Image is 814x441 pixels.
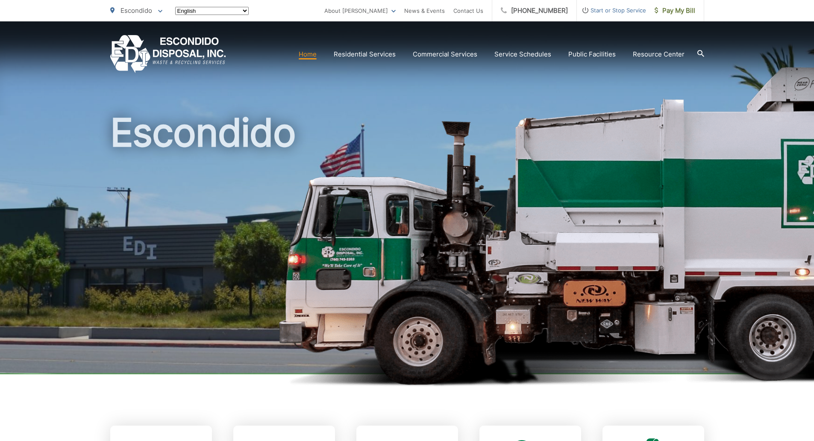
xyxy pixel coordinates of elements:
span: Pay My Bill [655,6,695,16]
a: Residential Services [334,49,396,59]
a: Contact Us [453,6,483,16]
a: Home [299,49,317,59]
a: EDCD logo. Return to the homepage. [110,35,226,73]
a: About [PERSON_NAME] [324,6,396,16]
a: Service Schedules [494,49,551,59]
a: Commercial Services [413,49,477,59]
select: Select a language [175,7,249,15]
span: Escondido [120,6,152,15]
a: Resource Center [633,49,685,59]
h1: Escondido [110,111,704,382]
a: News & Events [404,6,445,16]
a: Public Facilities [568,49,616,59]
